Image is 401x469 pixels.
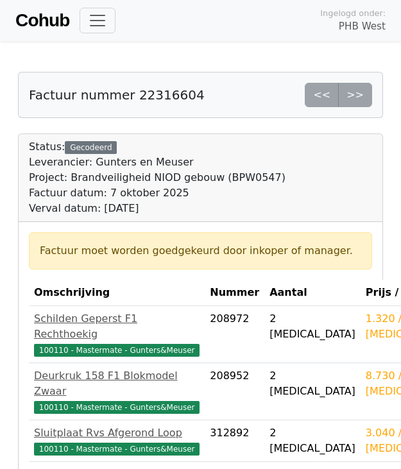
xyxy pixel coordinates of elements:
span: 100110 - Mastermate - Gunters&Meuser [34,443,200,456]
div: Gecodeerd [65,141,117,154]
td: 208972 [205,306,264,363]
a: Deurkruk 158 F1 Blokmodel Zwaar100110 - Mastermate - Gunters&Meuser [34,368,200,414]
td: 208952 [205,363,264,420]
div: 2 [MEDICAL_DATA] [269,425,355,456]
a: Schilden Geperst F1 Rechthoekig100110 - Mastermate - Gunters&Meuser [34,311,200,357]
div: 2 [MEDICAL_DATA] [269,368,355,399]
div: Factuur datum: 7 oktober 2025 [29,185,286,201]
span: 100110 - Mastermate - Gunters&Meuser [34,401,200,414]
div: Leverancier: Gunters en Meuser [29,155,286,170]
td: 312892 [205,420,264,462]
span: Ingelogd onder: [320,7,386,19]
div: Sluitplaat Rvs Afgerond Loop [34,425,200,441]
div: Status: [29,139,286,216]
span: 100110 - Mastermate - Gunters&Meuser [34,344,200,357]
div: Schilden Geperst F1 Rechthoekig [34,311,200,342]
div: 2 [MEDICAL_DATA] [269,311,355,342]
th: Omschrijving [29,280,205,306]
div: Deurkruk 158 F1 Blokmodel Zwaar [34,368,200,399]
div: Project: Brandveiligheid NIOD gebouw (BPW0547) [29,170,286,185]
a: Sluitplaat Rvs Afgerond Loop100110 - Mastermate - Gunters&Meuser [34,425,200,456]
th: Aantal [264,280,361,306]
th: Nummer [205,280,264,306]
button: Toggle navigation [80,8,115,33]
h5: Factuur nummer 22316604 [29,87,205,103]
div: Verval datum: [DATE] [29,201,286,216]
span: PHB West [339,19,386,34]
a: Cohub [15,5,69,36]
div: Factuur moet worden goedgekeurd door inkoper of manager. [40,243,361,259]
